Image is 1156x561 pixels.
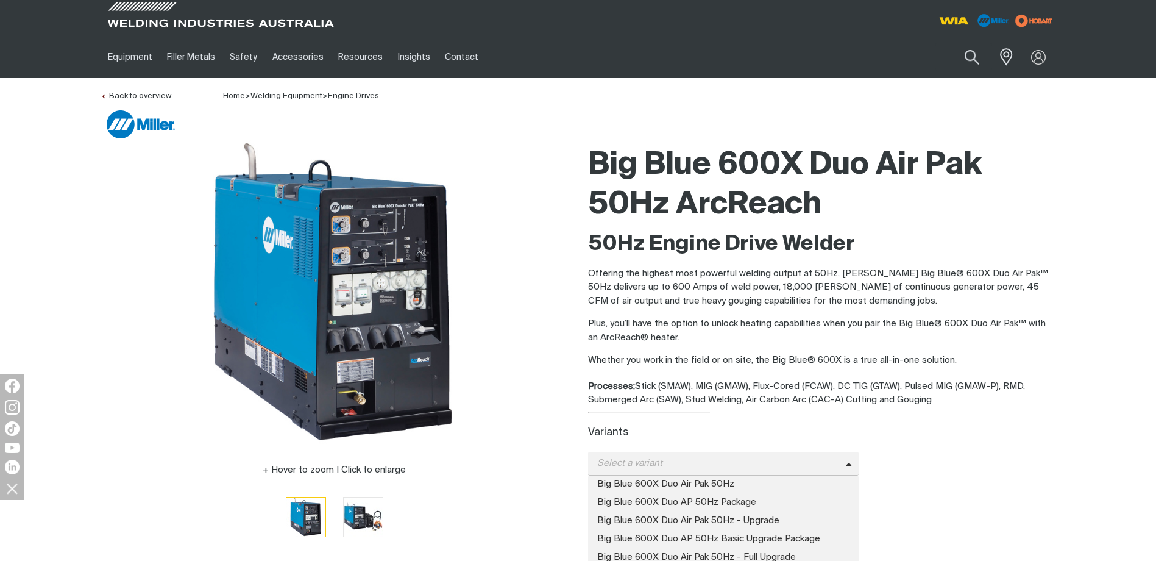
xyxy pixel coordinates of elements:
[588,317,1056,345] p: Plus, you’ll have the option to unlock heating capabilities when you pair the Big Blue® 600X Duo ...
[1012,12,1056,30] img: miller
[588,531,859,549] span: Big Blue 600X Duo AP 50Hz Basic Upgrade Package
[344,498,383,537] img: Big Blue 600X Duo Air Pak 50Hz ArcReach
[328,92,379,100] a: Engine Drives
[101,36,817,78] nav: Main
[588,476,859,494] span: Big Blue 600X Duo Air Pak 50Hz
[245,92,250,100] span: >
[343,497,383,537] button: Go to slide 2
[5,443,20,453] img: YouTube
[160,36,222,78] a: Filler Metals
[250,92,322,100] a: Welding Equipment
[588,146,1056,225] h1: Big Blue 600X Duo Air Pak 50Hz ArcReach
[5,400,20,415] img: Instagram
[588,494,859,512] span: Big Blue 600X Duo AP 50Hz Package
[390,36,437,78] a: Insights
[588,380,1056,407] div: Stick (SMAW), MIG (GMAW), Flux-Cored (FCAW), DC TIG (GTAW), Pulsed MIG (GMAW-P), RMD, Submerged A...
[5,460,20,474] img: LinkedIn
[223,92,245,100] a: Home
[286,498,325,537] img: Big Blue 600X Duo Air Pak 50Hz ArcReach
[951,43,993,71] button: Search products
[438,36,486,78] a: Contact
[588,354,1056,368] p: Whether you work in the field or on site, the Big Blue® 600X is a true all-in-one solution.
[2,478,23,499] img: hide socials
[265,36,331,78] a: Accessories
[101,92,171,100] a: Back to overview of Engine Drive Welders
[222,36,264,78] a: Safety
[5,379,20,393] img: Facebook
[286,497,326,537] button: Go to slide 1
[255,463,413,477] button: Hover to zoom | Click to enlarge
[588,512,859,531] span: Big Blue 600X Duo Air Pak 50Hz - Upgrade
[588,427,628,438] label: Variants
[588,231,1056,258] h2: 50Hz Engine Drive Welder
[5,421,20,436] img: TikTok
[101,36,160,78] a: Equipment
[322,92,328,100] span: >
[935,43,992,71] input: Product name or item number...
[182,140,487,445] img: Big Blue 600X Duo Air Pak 50Hz ArcReach
[588,457,846,471] span: Select a variant
[331,36,390,78] a: Resources
[588,382,635,391] strong: Processes:
[588,267,1056,309] p: Offering the highest most powerful welding output at 50Hz, [PERSON_NAME] Big Blue® 600X Duo Air P...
